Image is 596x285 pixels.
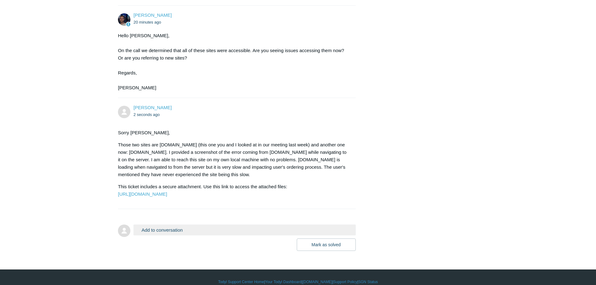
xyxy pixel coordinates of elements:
[133,20,161,24] time: 08/12/2025, 12:22
[118,183,350,198] p: This ticket includes a secure attachment. Use this link to access the attached files:
[218,279,264,285] a: Todyl Support Center Home
[358,279,378,285] a: SGN Status
[118,191,167,197] a: [URL][DOMAIN_NAME]
[118,129,350,136] p: Sorry [PERSON_NAME],
[133,12,172,18] span: Connor Davis
[133,12,172,18] a: [PERSON_NAME]
[118,32,350,91] div: Hello [PERSON_NAME], On the call we determined that all of these sites were accessible. Are you s...
[297,238,356,251] button: Mark as solved
[302,279,332,285] a: [DOMAIN_NAME]
[265,279,301,285] a: Your Todyl Dashboard
[333,279,357,285] a: Support Policy
[133,225,356,235] button: Add to conversation
[133,105,172,110] a: [PERSON_NAME]
[118,279,478,285] div: | | | |
[133,112,160,117] time: 08/12/2025, 12:43
[133,105,172,110] span: Joseph Mathieu
[118,141,350,178] p: Those two sites are [DOMAIN_NAME] (this one you and I looked at in our meeting last week) and ano...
